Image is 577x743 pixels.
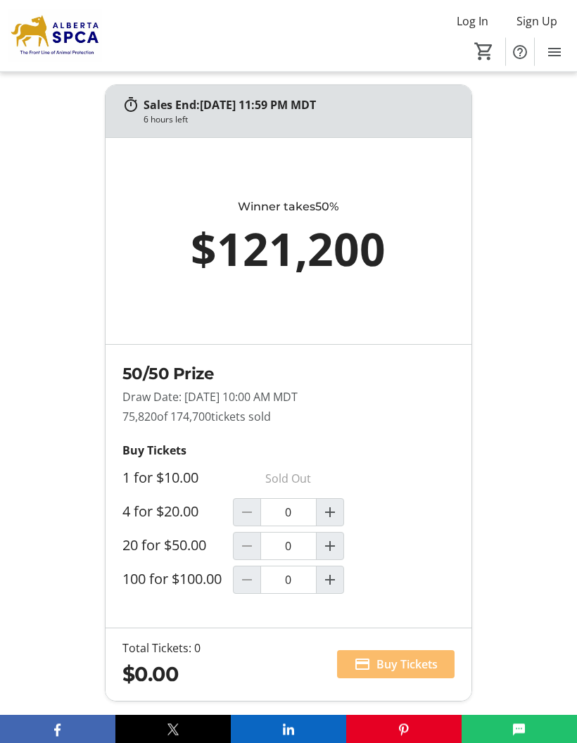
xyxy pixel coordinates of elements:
[231,715,346,743] button: LinkedIn
[122,571,222,588] label: 100 for $100.00
[315,201,338,214] span: 50%
[200,98,316,113] span: [DATE] 11:59 PM MDT
[122,470,198,487] label: 1 for $10.00
[122,538,206,554] label: 20 for $50.00
[8,10,102,63] img: Alberta SPCA's Logo
[122,640,201,657] div: Total Tickets: 0
[505,10,569,32] button: Sign Up
[134,216,444,284] div: $121,200
[346,715,462,743] button: Pinterest
[506,38,534,66] button: Help
[516,13,557,30] span: Sign Up
[540,38,569,66] button: Menu
[445,10,500,32] button: Log In
[462,715,577,743] button: SMS
[317,533,343,560] button: Increment by one
[122,409,455,426] p: 75,820 tickets sold
[471,39,497,64] button: Cart
[115,715,231,743] button: X
[317,500,343,526] button: Increment by one
[144,114,188,127] div: 6 hours left
[122,389,455,406] p: Draw Date: [DATE] 10:00 AM MDT
[317,567,343,594] button: Increment by one
[233,465,344,493] p: Sold Out
[122,660,201,690] div: $0.00
[457,13,488,30] span: Log In
[122,504,198,521] label: 4 for $20.00
[337,651,455,679] button: Buy Tickets
[157,409,211,425] span: of 174,700
[376,656,438,673] span: Buy Tickets
[144,98,200,113] span: Sales End:
[122,362,455,386] h2: 50/50 Prize
[134,199,444,216] div: Winner takes
[122,443,186,459] strong: Buy Tickets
